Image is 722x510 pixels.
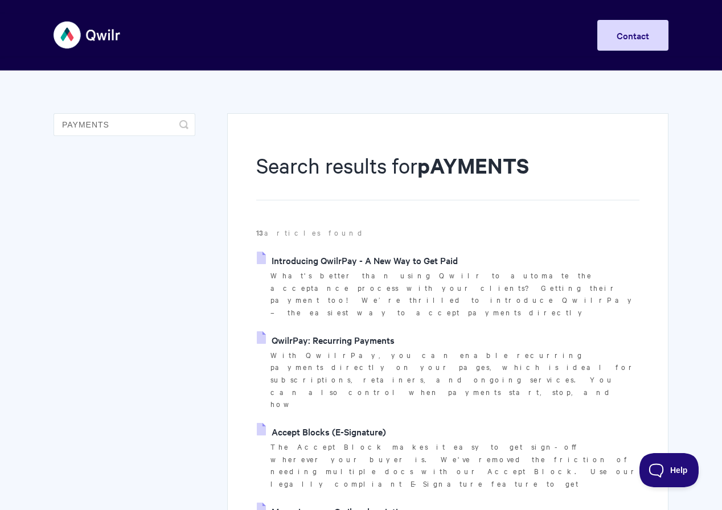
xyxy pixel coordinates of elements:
[54,14,121,56] img: Qwilr Help Center
[256,227,264,238] strong: 13
[270,349,639,411] p: With QwilrPay, you can enable recurring payments directly on your pages, which is ideal for subsc...
[54,113,195,136] input: Search
[417,151,529,179] strong: pAYMENTS
[256,227,639,239] p: articles found
[639,453,699,487] iframe: Toggle Customer Support
[270,269,639,319] p: What's better than using Qwilr to automate the acceptance process with your clients? Getting thei...
[257,252,458,269] a: Introducing QwilrPay - A New Way to Get Paid
[597,20,668,51] a: Contact
[256,151,639,200] h1: Search results for
[257,423,386,440] a: Accept Blocks (E-Signature)
[257,331,395,348] a: QwilrPay: Recurring Payments
[270,441,639,490] p: The Accept Block makes it easy to get sign-off wherever your buyer is. We've removed the friction...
